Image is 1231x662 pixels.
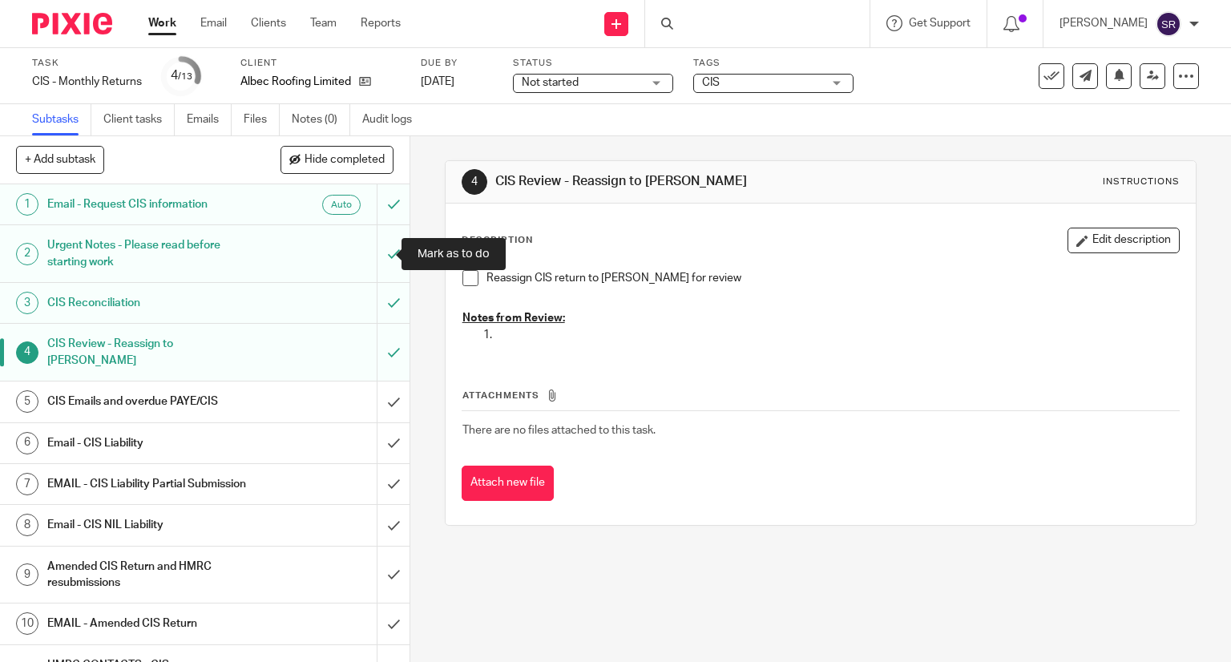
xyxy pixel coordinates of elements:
label: Status [513,57,673,70]
label: Tags [693,57,854,70]
span: Not started [522,77,579,88]
h1: Email - Request CIS information [47,192,256,216]
p: Description [462,234,533,247]
div: 4 [171,67,192,85]
h1: CIS Review - Reassign to [PERSON_NAME] [495,173,854,190]
label: Task [32,57,142,70]
h1: CIS Reconciliation [47,291,256,315]
span: Hide completed [305,154,385,167]
div: 4 [462,169,487,195]
img: svg%3E [1156,11,1181,37]
a: Audit logs [362,104,424,135]
label: Due by [421,57,493,70]
div: 10 [16,612,38,635]
p: Albec Roofing Limited [240,74,351,90]
p: Reassign CIS return to [PERSON_NAME] for review [486,270,1180,286]
h1: Amended CIS Return and HMRC resubmissions [47,555,256,595]
small: /13 [178,72,192,81]
img: Pixie [32,13,112,34]
div: 3 [16,292,38,314]
div: 4 [16,341,38,364]
label: Client [240,57,401,70]
div: 8 [16,514,38,536]
a: Notes (0) [292,104,350,135]
h1: Email - CIS NIL Liability [47,513,256,537]
a: Team [310,15,337,31]
a: Files [244,104,280,135]
a: Clients [251,15,286,31]
div: CIS - Monthly Returns [32,74,142,90]
div: Auto [322,195,361,215]
span: Get Support [909,18,971,29]
button: + Add subtask [16,146,104,173]
a: Email [200,15,227,31]
div: 2 [16,243,38,265]
div: 6 [16,432,38,454]
span: There are no files attached to this task. [462,425,656,436]
button: Hide completed [281,146,394,173]
div: Instructions [1103,176,1180,188]
div: 9 [16,563,38,586]
h1: CIS Emails and overdue PAYE/CIS [47,390,256,414]
span: [DATE] [421,76,454,87]
div: 1 [16,193,38,216]
p: [PERSON_NAME] [1059,15,1148,31]
a: Emails [187,104,232,135]
div: 7 [16,473,38,495]
div: 5 [16,390,38,413]
span: CIS [702,77,720,88]
h1: EMAIL - Amended CIS Return [47,612,256,636]
h1: Urgent Notes - Please read before starting work [47,233,256,274]
h1: EMAIL - CIS Liability Partial Submission [47,472,256,496]
a: Client tasks [103,104,175,135]
a: Subtasks [32,104,91,135]
button: Edit description [1068,228,1180,253]
h1: CIS Review - Reassign to [PERSON_NAME] [47,332,256,373]
h1: Email - CIS Liability [47,431,256,455]
a: Work [148,15,176,31]
u: Notes from Review: [462,313,565,324]
button: Attach new file [462,466,554,502]
a: Reports [361,15,401,31]
span: Attachments [462,391,539,400]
